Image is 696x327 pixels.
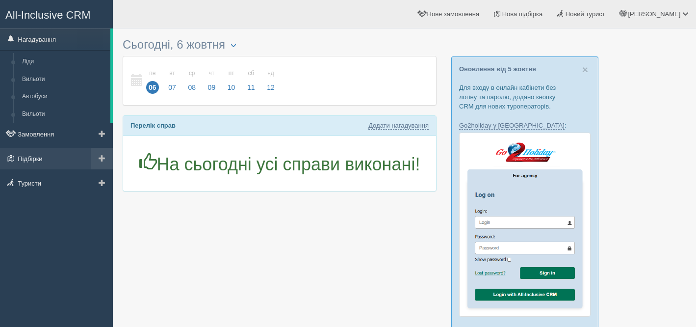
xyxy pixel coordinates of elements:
[222,64,241,98] a: пт 10
[163,64,181,98] a: вт 07
[130,122,176,129] b: Перелік справ
[459,83,591,111] p: Для входу в онлайн кабінети без логіну та паролю, додано кнопку CRM для нових туроператорів.
[123,38,437,51] h3: Сьогодні, 6 жовтня
[459,133,591,317] img: go2holiday-login-via-crm-for-travel-agents.png
[18,106,110,123] a: Вильоти
[18,71,110,88] a: Вильоти
[146,81,159,94] span: 06
[166,69,179,78] small: вт
[225,81,238,94] span: 10
[264,81,277,94] span: 12
[206,81,218,94] span: 09
[185,69,198,78] small: ср
[225,69,238,78] small: пт
[459,65,536,73] a: Оновлення від 5 жовтня
[146,69,159,78] small: пн
[582,64,588,75] span: ×
[245,81,258,94] span: 11
[182,64,201,98] a: ср 08
[185,81,198,94] span: 08
[582,64,588,75] button: Close
[264,69,277,78] small: нд
[5,9,91,21] span: All-Inclusive CRM
[245,69,258,78] small: сб
[166,81,179,94] span: 07
[261,64,278,98] a: нд 12
[459,122,565,130] a: Go2holiday у [GEOGRAPHIC_DATA]
[368,122,429,130] a: Додати нагадування
[203,64,221,98] a: чт 09
[502,10,543,18] span: Нова підбірка
[206,69,218,78] small: чт
[143,64,162,98] a: пн 06
[0,0,112,27] a: All-Inclusive CRM
[628,10,680,18] span: [PERSON_NAME]
[459,121,591,130] p: :
[242,64,260,98] a: сб 11
[18,88,110,106] a: Автобуси
[566,10,605,18] span: Новий турист
[18,53,110,71] a: Ліди
[130,153,429,174] h1: На сьогодні усі справи виконані!
[427,10,479,18] span: Нове замовлення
